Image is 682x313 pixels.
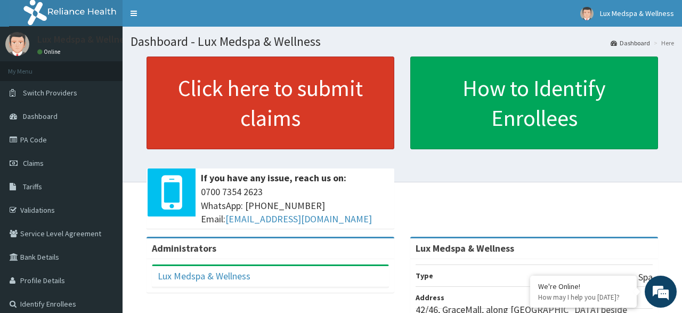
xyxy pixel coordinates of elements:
a: Online [37,48,63,55]
span: 0700 7354 2623 WhatsApp: [PHONE_NUMBER] Email: [201,185,389,226]
textarea: Type your message and hit 'Enter' [5,204,203,241]
a: Dashboard [611,38,650,47]
p: How may I help you today? [538,293,629,302]
b: Address [416,293,444,302]
span: Tariffs [23,182,42,191]
div: Chat with us now [55,60,179,74]
img: User Image [5,32,29,56]
span: Claims [23,158,44,168]
b: If you have any issue, reach us on: [201,172,346,184]
img: User Image [580,7,594,20]
a: How to Identify Enrollees [410,57,658,149]
span: Lux Medspa & Wellness [600,9,674,18]
a: Click here to submit claims [147,57,394,149]
li: Here [651,38,674,47]
span: Dashboard [23,111,58,121]
span: We're online! [62,91,147,198]
h1: Dashboard - Lux Medspa & Wellness [131,35,674,49]
div: Minimize live chat window [175,5,200,31]
b: Type [416,271,433,280]
a: Lux Medspa & Wellness [158,270,250,282]
div: We're Online! [538,282,629,291]
img: d_794563401_company_1708531726252_794563401 [20,53,43,80]
b: Administrators [152,242,216,254]
span: Switch Providers [23,88,77,98]
strong: Lux Medspa & Wellness [416,242,514,254]
p: Lux Medspa & Wellness [37,35,133,44]
p: Spa [638,270,653,284]
a: [EMAIL_ADDRESS][DOMAIN_NAME] [225,213,372,225]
